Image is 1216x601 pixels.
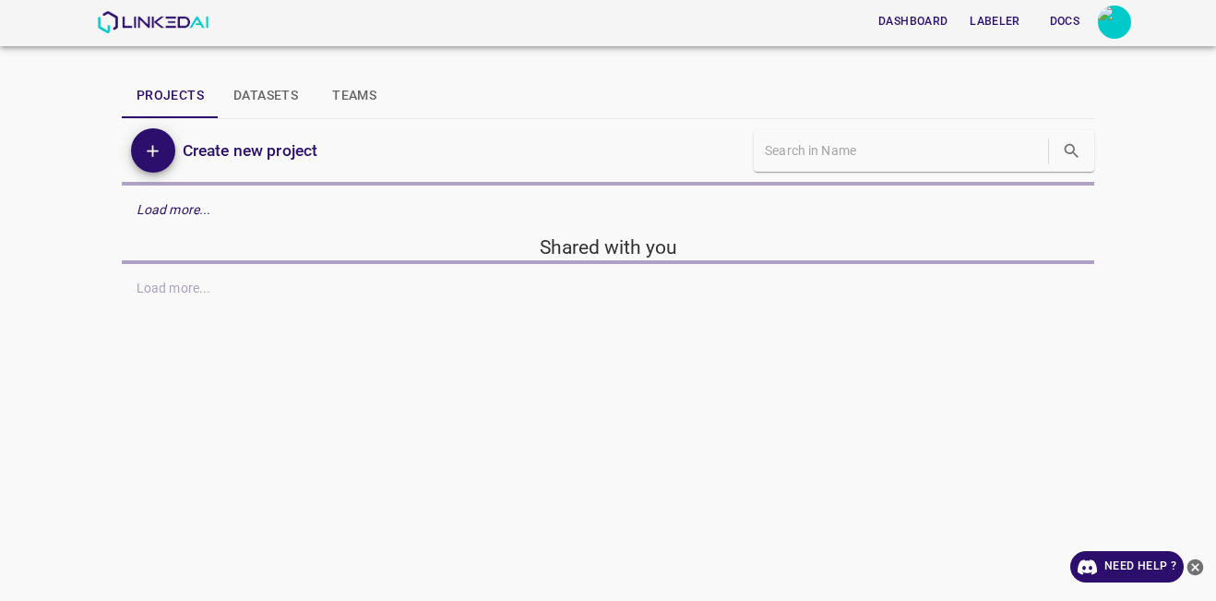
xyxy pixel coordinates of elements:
[1184,551,1207,583] button: close-help
[175,138,317,163] a: Create new project
[137,202,211,217] em: Load more...
[122,234,1094,260] h5: Shared with you
[131,128,175,173] button: Add
[122,74,219,118] button: Projects
[1035,6,1094,37] button: Docs
[867,3,959,41] a: Dashboard
[97,11,209,33] img: LinkedAI
[765,138,1044,164] input: Search in Name
[1031,3,1098,41] a: Docs
[1098,6,1131,39] img: Juan
[871,6,955,37] button: Dashboard
[183,138,317,163] h6: Create new project
[122,193,1094,227] div: Load more...
[1053,132,1091,170] button: search
[962,6,1027,37] button: Labeler
[313,74,396,118] button: Teams
[219,74,313,118] button: Datasets
[1070,551,1184,583] a: Need Help ?
[959,3,1031,41] a: Labeler
[1098,6,1131,39] button: Open settings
